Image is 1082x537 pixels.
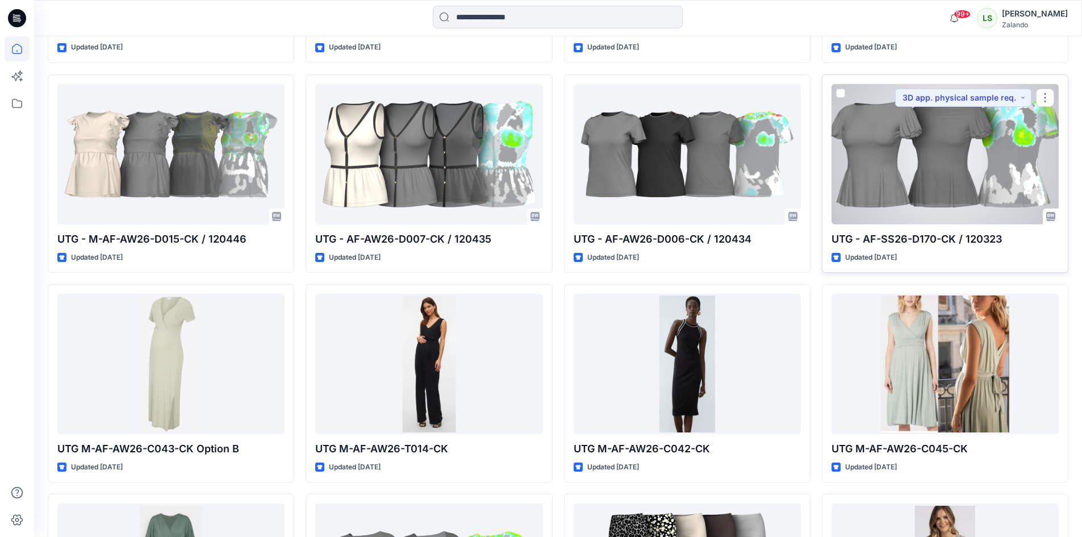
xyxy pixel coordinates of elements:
p: Updated [DATE] [587,41,639,53]
div: Zalando [1002,20,1068,29]
a: UTG - AF-AW26-D007-CK / 120435 [315,84,542,224]
p: Updated [DATE] [845,461,897,473]
p: UTG M-AF-AW26-C043-CK Option B [57,441,285,457]
a: UTG - M-AF-AW26-D015-CK / 120446 [57,84,285,224]
a: UTG M-AF-AW26-C045-CK [832,294,1059,434]
a: UTG M-AF-AW26-C042-CK [574,294,801,434]
a: UTG - AF-SS26-D170-CK / 120323 [832,84,1059,224]
p: UTG - AF-SS26-D170-CK / 120323 [832,231,1059,247]
p: Updated [DATE] [71,461,123,473]
p: Updated [DATE] [587,461,639,473]
p: UTG - M-AF-AW26-D015-CK / 120446 [57,231,285,247]
a: UTG - AF-AW26-D006-CK / 120434 [574,84,801,224]
p: Updated [DATE] [71,41,123,53]
p: Updated [DATE] [845,41,897,53]
a: UTG M-AF-AW26-C043-CK Option B [57,294,285,434]
p: Updated [DATE] [329,41,381,53]
a: UTG M-AF-AW26-T014-CK [315,294,542,434]
p: Updated [DATE] [71,252,123,264]
p: UTG M-AF-AW26-C042-CK [574,441,801,457]
span: 99+ [954,10,971,19]
p: UTG - AF-AW26-D007-CK / 120435 [315,231,542,247]
p: UTG - AF-AW26-D006-CK / 120434 [574,231,801,247]
p: Updated [DATE] [329,252,381,264]
div: [PERSON_NAME] [1002,7,1068,20]
p: Updated [DATE] [587,252,639,264]
div: LS [977,8,997,28]
p: Updated [DATE] [845,252,897,264]
p: Updated [DATE] [329,461,381,473]
p: UTG M-AF-AW26-T014-CK [315,441,542,457]
p: UTG M-AF-AW26-C045-CK [832,441,1059,457]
